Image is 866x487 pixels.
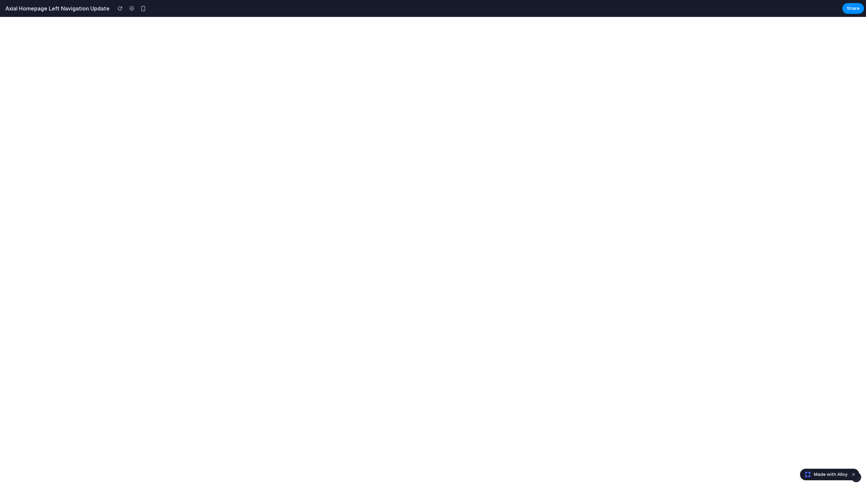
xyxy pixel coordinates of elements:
button: Dismiss watermark [849,470,858,479]
h2: Axial Homepage Left Navigation Update [3,4,110,13]
a: Made with Alloy [800,471,848,478]
button: Share [842,3,864,14]
span: Share [847,5,860,12]
span: Made with Alloy [814,471,847,478]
